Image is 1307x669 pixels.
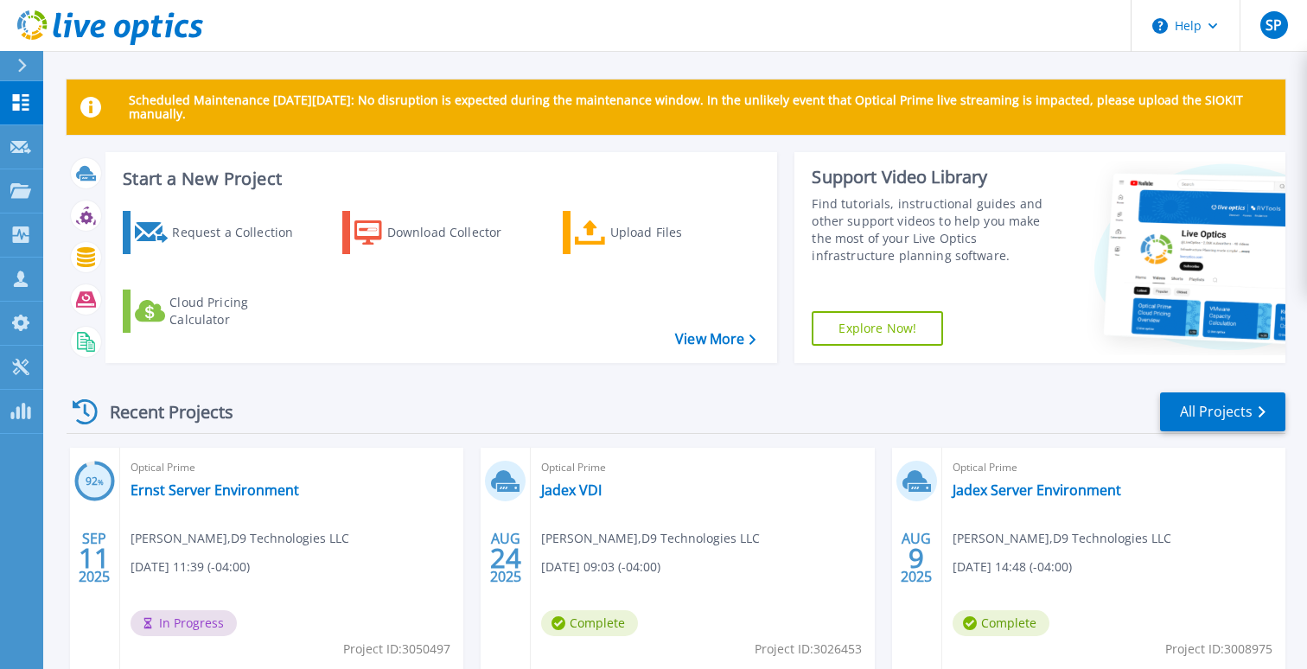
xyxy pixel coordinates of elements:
h3: Start a New Project [123,169,756,188]
div: Find tutorials, instructional guides and other support videos to help you make the most of your L... [812,195,1058,264]
span: Project ID: 3050497 [343,640,450,659]
a: Request a Collection [123,211,316,254]
span: [DATE] 09:03 (-04:00) [541,557,660,577]
h3: 92 [74,472,115,492]
a: Ernst Server Environment [131,481,299,499]
div: Support Video Library [812,166,1058,188]
span: [PERSON_NAME] , D9 Technologies LLC [541,529,760,548]
span: Optical Prime [953,458,1275,477]
span: Complete [953,610,1049,636]
span: 11 [79,551,110,565]
span: Project ID: 3026453 [755,640,862,659]
div: Request a Collection [172,215,310,250]
span: Project ID: 3008975 [1165,640,1272,659]
span: SP [1266,18,1282,32]
span: 24 [490,551,521,565]
div: Cloud Pricing Calculator [169,294,308,328]
a: Jadex Server Environment [953,481,1121,499]
a: Jadex VDI [541,481,602,499]
div: Recent Projects [67,391,257,433]
div: AUG 2025 [489,526,522,589]
a: Download Collector [342,211,535,254]
a: Explore Now! [812,311,943,346]
div: Upload Files [610,215,749,250]
a: View More [675,331,756,347]
span: [PERSON_NAME] , D9 Technologies LLC [131,529,349,548]
span: [DATE] 14:48 (-04:00) [953,557,1072,577]
div: Download Collector [387,215,526,250]
span: Optical Prime [541,458,864,477]
span: Complete [541,610,638,636]
div: AUG 2025 [900,526,933,589]
a: All Projects [1160,392,1285,431]
span: [PERSON_NAME] , D9 Technologies LLC [953,529,1171,548]
p: Scheduled Maintenance [DATE][DATE]: No disruption is expected during the maintenance window. In t... [129,93,1272,121]
div: SEP 2025 [78,526,111,589]
span: [DATE] 11:39 (-04:00) [131,557,250,577]
a: Cloud Pricing Calculator [123,290,316,333]
span: 9 [909,551,924,565]
span: % [98,477,104,487]
span: In Progress [131,610,237,636]
a: Upload Files [563,211,756,254]
span: Optical Prime [131,458,453,477]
